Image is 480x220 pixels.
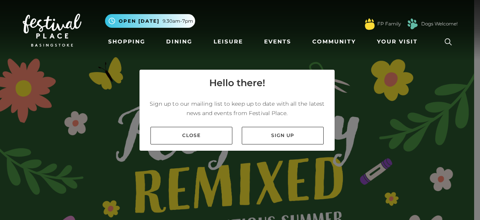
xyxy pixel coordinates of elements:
[242,127,324,144] a: Sign up
[377,20,401,27] a: FP Family
[105,14,195,28] button: Open [DATE] 9.30am-7pm
[105,34,149,49] a: Shopping
[210,34,246,49] a: Leisure
[163,34,196,49] a: Dining
[421,20,458,27] a: Dogs Welcome!
[377,38,418,46] span: Your Visit
[261,34,294,49] a: Events
[23,14,82,47] img: Festival Place Logo
[374,34,425,49] a: Your Visit
[209,76,265,90] h4: Hello there!
[163,18,193,25] span: 9.30am-7pm
[119,18,159,25] span: Open [DATE]
[146,99,328,118] p: Sign up to our mailing list to keep up to date with all the latest news and events from Festival ...
[309,34,359,49] a: Community
[150,127,232,144] a: Close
